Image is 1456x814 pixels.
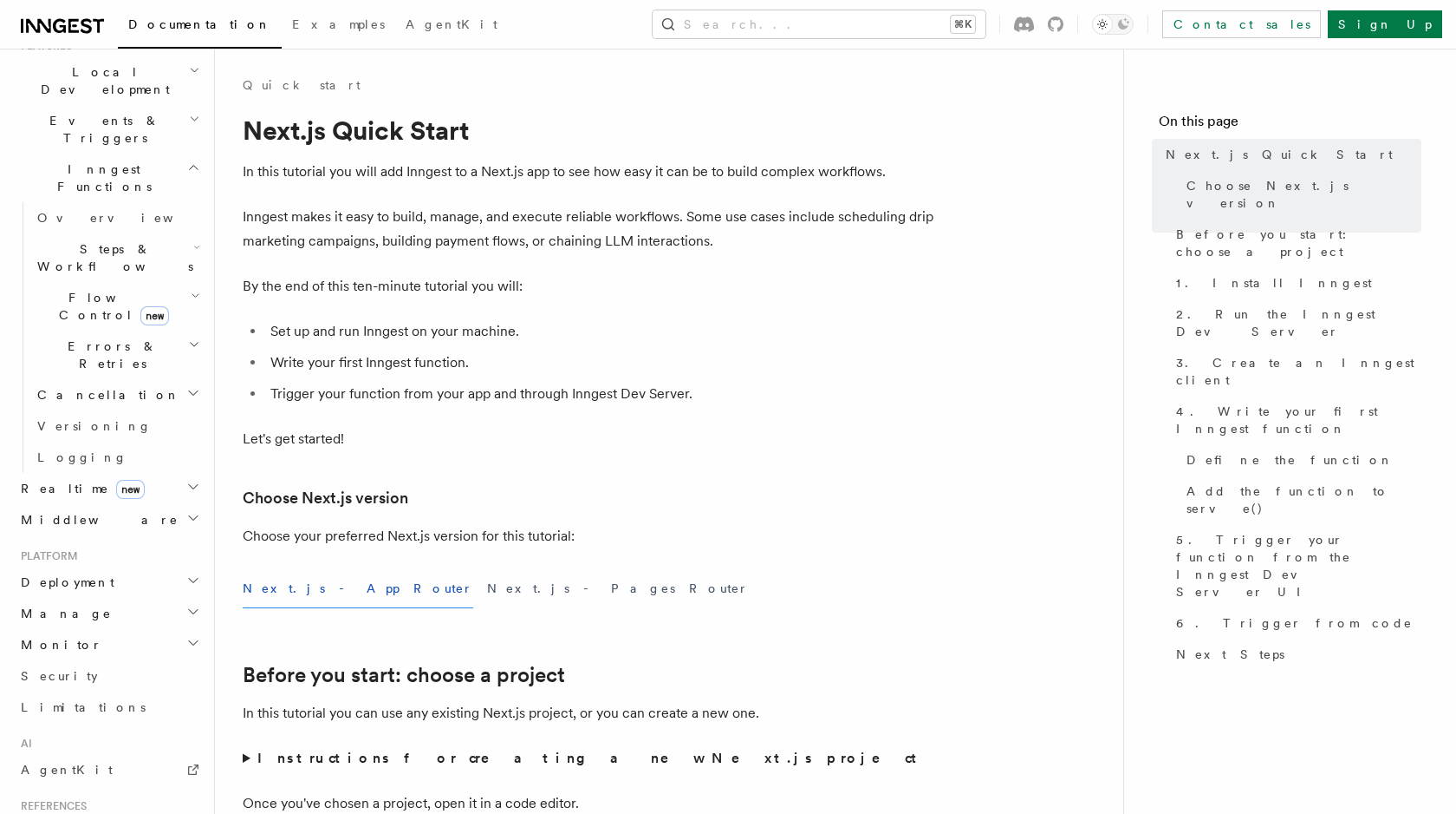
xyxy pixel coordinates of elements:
span: 2. Run the Inngest Dev Server [1176,305,1421,340]
a: Choose Next.js version [243,486,408,510]
h4: On this page [1159,111,1421,139]
h1: Next.js Quick Start [243,115,936,146]
button: Cancellation [30,379,204,410]
span: Errors & Retries [30,338,188,372]
span: Events & Triggers [14,112,189,147]
a: Before you start: choose a project [1169,219,1421,267]
span: Realtime [14,480,145,497]
a: Choose Next.js version [1180,170,1421,219]
span: 4. Write your first Inngest function [1176,403,1421,437]
button: Local Development [14,56,204,105]
a: Logging [30,442,204,473]
span: Local Development [14,63,189,98]
button: Search...⌘K [653,10,985,38]
a: AgentKit [395,5,508,47]
a: 3. Create an Inngest client [1169,347,1421,396]
a: 6. Trigger from code [1169,607,1421,639]
p: By the end of this ten-minute tutorial you will: [243,274,936,299]
button: Next.js - App Router [243,569,473,608]
a: 4. Write your first Inngest function [1169,396,1421,444]
p: Choose your preferred Next.js version for this tutorial: [243,524,936,548]
span: Documentation [128,17,271,31]
li: Set up and run Inngest on your machine. [265,319,936,344]
button: Middleware [14,504,204,535]
a: Versioning [30,410,204,442]
button: Manage [14,598,204,629]
span: Next.js Quick Start [1166,146,1393,163]
span: new [116,480,145,499]
span: Steps & Workflows [30,240,193,275]
span: References [14,799,87,813]
a: Before you start: choose a project [243,663,565,687]
span: Next Steps [1176,646,1284,663]
span: Inngest Functions [14,161,187,195]
button: Toggle dark mode [1092,14,1134,35]
span: Security [21,669,98,683]
span: Platform [14,549,78,563]
div: Inngest Functions [14,202,204,473]
span: Add the function to serve() [1186,482,1421,517]
button: Inngest Functions [14,154,204,202]
kbd: ⌘K [951,16,975,33]
span: AI [14,737,32,751]
span: Define the function [1186,451,1394,469]
button: Steps & Workflows [30,233,204,282]
a: Contact sales [1162,10,1321,38]
span: 5. Trigger your function from the Inngest Dev Server UI [1176,531,1421,601]
p: Let's get started! [243,427,936,451]
p: In this tutorial you can use any existing Next.js project, or you can create a new one. [243,701,936,725]
a: Quick start [243,76,361,94]
p: Inngest makes it easy to build, manage, and execute reliable workflows. Some use cases include sc... [243,205,936,253]
a: Sign Up [1328,10,1442,38]
button: Errors & Retries [30,331,204,379]
span: Choose Next.js version [1186,177,1421,212]
span: Examples [292,17,385,31]
span: 3. Create an Inngest client [1176,354,1421,389]
span: Manage [14,605,112,622]
a: 5. Trigger your function from the Inngest Dev Server UI [1169,524,1421,607]
span: Cancellation [30,386,180,404]
a: Add the function to serve() [1180,476,1421,524]
span: new [140,306,169,325]
button: Next.js - Pages Router [487,569,749,608]
p: In this tutorial you will add Inngest to a Next.js app to see how easy it can be to build complex... [243,160,936,184]
summary: Instructions for creating a new Next.js project [243,746,936,771]
strong: Instructions for creating a new Next.js project [257,750,924,766]
a: Documentation [118,5,282,49]
button: Monitor [14,629,204,660]
a: 1. Install Inngest [1169,267,1421,299]
a: Next.js Quick Start [1159,139,1421,170]
a: AgentKit [14,754,204,785]
button: Events & Triggers [14,105,204,154]
button: Realtimenew [14,473,204,504]
span: Logging [37,450,127,464]
a: Examples [282,5,395,47]
span: Before you start: choose a project [1176,226,1421,260]
span: Overview [37,211,216,225]
a: 2. Run the Inngest Dev Server [1169,299,1421,347]
li: Trigger your function from your app and through Inngest Dev Server. [265,382,936,406]
span: 1. Install Inngest [1176,274,1372,292]
a: Overview [30,202,204,233]
span: Limitations [21,700,146,714]
span: Monitor [14,636,102,653]
a: Security [14,660,204,692]
span: AgentKit [406,17,497,31]
span: 6. Trigger from code [1176,614,1413,632]
a: Next Steps [1169,639,1421,670]
li: Write your first Inngest function. [265,351,936,375]
span: Versioning [37,419,152,433]
a: Limitations [14,692,204,723]
a: Define the function [1180,444,1421,476]
span: Middleware [14,511,179,528]
button: Deployment [14,567,204,598]
span: Deployment [14,574,114,591]
button: Flow Controlnew [30,282,204,331]
span: Flow Control [30,289,191,324]
span: AgentKit [21,763,113,777]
